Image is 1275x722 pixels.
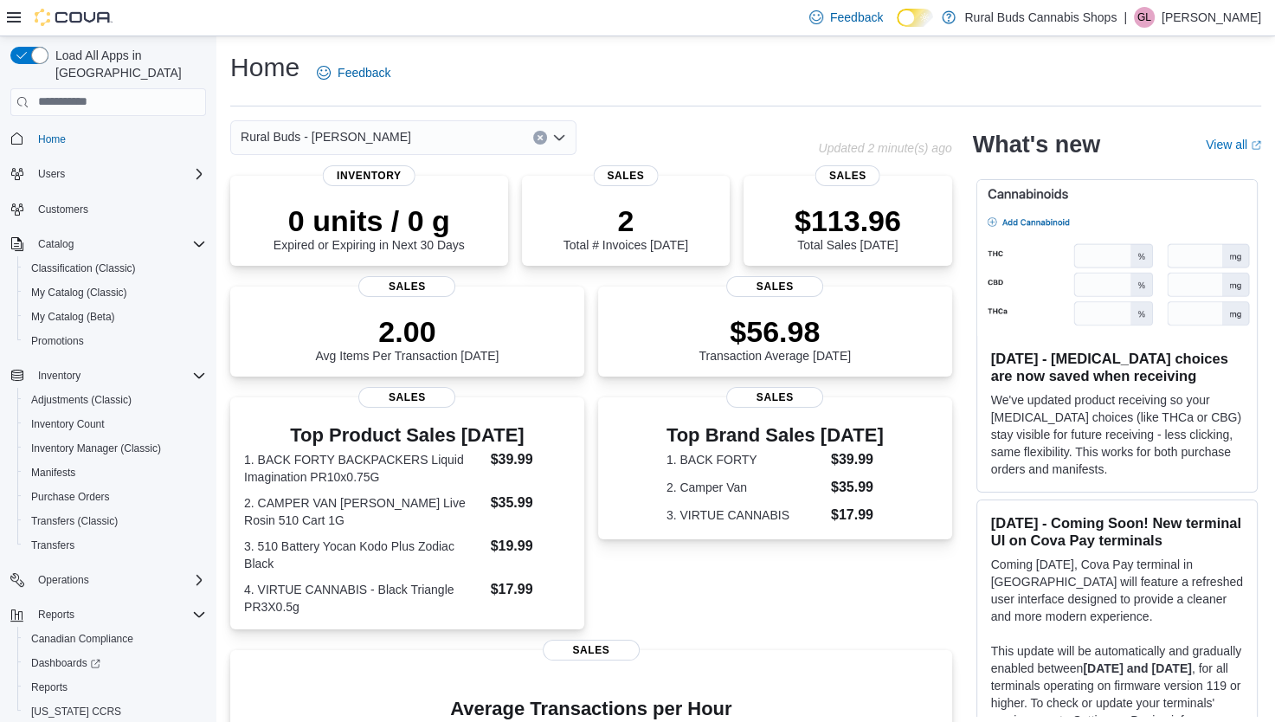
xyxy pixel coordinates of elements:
span: Sales [726,276,823,297]
h3: [DATE] - [MEDICAL_DATA] choices are now saved when receiving [991,350,1243,384]
svg: External link [1251,140,1261,151]
p: [PERSON_NAME] [1162,7,1261,28]
p: 2.00 [315,314,499,349]
span: Inventory Count [24,414,206,435]
span: Inventory Manager (Classic) [31,442,161,455]
span: My Catalog (Classic) [24,282,206,303]
span: Operations [31,570,206,590]
button: Clear input [533,131,547,145]
img: Cova [35,9,113,26]
span: Manifests [24,462,206,483]
button: Transfers (Classic) [17,509,213,533]
span: Transfers [24,535,206,556]
a: Transfers [24,535,81,556]
button: Reports [17,675,213,699]
a: Classification (Classic) [24,258,143,279]
span: Catalog [38,237,74,251]
dd: $35.99 [491,493,570,513]
span: Sales [593,165,658,186]
span: Home [31,128,206,150]
span: My Catalog (Beta) [31,310,115,324]
a: Promotions [24,331,91,351]
span: Sales [726,387,823,408]
h3: [DATE] - Coming Soon! New terminal UI on Cova Pay terminals [991,514,1243,549]
h2: What's new [973,131,1100,158]
a: Inventory Manager (Classic) [24,438,168,459]
a: My Catalog (Beta) [24,306,122,327]
button: Adjustments (Classic) [17,388,213,412]
button: Canadian Compliance [17,627,213,651]
span: Adjustments (Classic) [24,390,206,410]
button: Inventory Count [17,412,213,436]
button: Open list of options [552,131,566,145]
dt: 1. BACK FORTY BACKPACKERS Liquid Imagination PR10x0.75G [244,451,484,486]
a: Home [31,129,73,150]
span: Manifests [31,466,75,480]
span: Promotions [24,331,206,351]
div: Total Sales [DATE] [795,203,901,252]
span: Transfers (Classic) [31,514,118,528]
button: Reports [3,603,213,627]
span: Sales [358,276,455,297]
span: Catalog [31,234,206,255]
span: Reports [38,608,74,622]
span: Classification (Classic) [31,261,136,275]
span: Home [38,132,66,146]
button: My Catalog (Classic) [17,280,213,305]
span: [US_STATE] CCRS [31,705,121,719]
h1: Home [230,50,299,85]
p: Rural Buds Cannabis Shops [964,7,1117,28]
span: Purchase Orders [31,490,110,504]
button: Operations [3,568,213,592]
dd: $17.99 [491,579,570,600]
p: | [1124,7,1127,28]
p: We've updated product receiving so your [MEDICAL_DATA] choices (like THCa or CBG) stay visible fo... [991,391,1243,478]
strong: [DATE] and [DATE] [1083,661,1191,675]
button: Inventory [31,365,87,386]
a: Inventory Count [24,414,112,435]
button: Catalog [31,234,80,255]
dt: 4. VIRTUE CANNABIS - Black Triangle PR3X0.5g [244,581,484,616]
button: Reports [31,604,81,625]
span: Feedback [338,64,390,81]
p: Coming [DATE], Cova Pay terminal in [GEOGRAPHIC_DATA] will feature a refreshed user interface des... [991,556,1243,625]
dd: $39.99 [831,449,884,470]
dd: $19.99 [491,536,570,557]
span: Users [38,167,65,181]
button: My Catalog (Beta) [17,305,213,329]
button: Operations [31,570,96,590]
div: Expired or Expiring in Next 30 Days [274,203,465,252]
p: 0 units / 0 g [274,203,465,238]
span: Dashboards [31,656,100,670]
dt: 1. BACK FORTY [666,451,824,468]
span: Transfers [31,538,74,552]
button: Home [3,126,213,151]
span: Sales [358,387,455,408]
span: Customers [38,203,88,216]
a: Feedback [310,55,397,90]
dt: 3. 510 Battery Yocan Kodo Plus Zodiac Black [244,538,484,572]
a: My Catalog (Classic) [24,282,134,303]
h3: Top Product Sales [DATE] [244,425,570,446]
span: Dark Mode [897,27,898,28]
a: Canadian Compliance [24,629,140,649]
span: Inventory Count [31,417,105,431]
div: Total # Invoices [DATE] [563,203,688,252]
dd: $39.99 [491,449,570,470]
dd: $17.99 [831,505,884,525]
p: $56.98 [699,314,851,349]
button: Transfers [17,533,213,558]
span: Operations [38,573,89,587]
span: Canadian Compliance [24,629,206,649]
button: Inventory Manager (Classic) [17,436,213,461]
button: Users [3,162,213,186]
h4: Average Transactions per Hour [244,699,938,719]
a: [US_STATE] CCRS [24,701,128,722]
span: Reports [31,604,206,625]
a: Dashboards [24,653,107,674]
button: Promotions [17,329,213,353]
a: Customers [31,199,95,220]
span: Reports [24,677,206,698]
span: Classification (Classic) [24,258,206,279]
dt: 2. CAMPER VAN [PERSON_NAME] Live Rosin 510 Cart 1G [244,494,484,529]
